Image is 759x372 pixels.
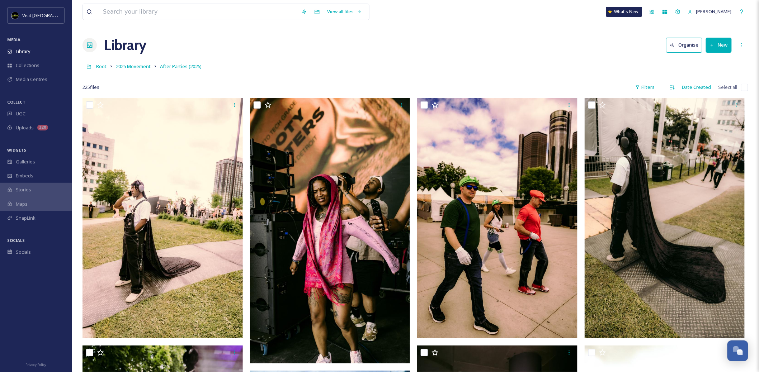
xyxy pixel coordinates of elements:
img: Movement After Parties (224).jpg [82,98,243,338]
a: Root [96,62,107,71]
span: Embeds [16,172,33,179]
button: Open Chat [727,340,748,361]
img: Movement After Parties (223).jpg [250,98,410,363]
span: 225 file s [82,84,99,91]
span: Library [16,48,30,55]
span: Collections [16,62,39,69]
span: Maps [16,201,28,208]
span: WIDGETS [7,147,26,153]
span: SnapLink [16,215,36,221]
span: After Parties (2025) [160,63,202,70]
span: Root [96,63,107,70]
span: Visit [GEOGRAPHIC_DATA] [22,12,78,19]
a: [PERSON_NAME] [684,5,735,19]
a: What's New [606,7,642,17]
span: COLLECT [7,99,25,105]
span: Privacy Policy [25,362,46,367]
img: VISIT%20DETROIT%20LOGO%20-%20BLACK%20BACKGROUND.png [11,12,19,19]
a: Library [104,34,146,56]
span: Media Centres [16,76,47,83]
a: After Parties (2025) [160,62,202,71]
a: View all files [324,5,366,19]
span: Select all [718,84,737,91]
span: [PERSON_NAME] [696,8,732,15]
span: Stories [16,186,31,193]
div: 320 [37,125,48,130]
div: Filters [632,80,659,94]
a: Privacy Policy [25,360,46,368]
span: MEDIA [7,37,20,42]
img: Movement After Parties (221).jpg [585,98,745,338]
span: 2025 Movement [116,63,151,70]
span: UGC [16,110,25,117]
input: Search your library [99,4,298,20]
button: Organise [666,38,702,52]
span: SOCIALS [7,238,25,243]
img: Movement After Parties (222).jpg [417,98,577,338]
a: 2025 Movement [116,62,151,71]
span: Galleries [16,158,35,165]
div: Date Created [679,80,715,94]
span: Socials [16,249,31,256]
span: Uploads [16,124,34,131]
button: New [706,38,732,52]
